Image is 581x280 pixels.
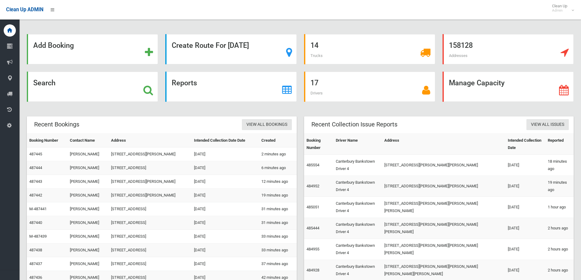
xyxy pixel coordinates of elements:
span: Clean Up ADMIN [6,7,43,12]
a: 487443 [29,179,42,184]
th: Created [259,134,297,147]
span: Trucks [310,53,323,58]
a: 487437 [29,261,42,266]
td: [PERSON_NAME] [67,243,108,257]
td: 33 minutes ago [259,230,297,243]
td: [STREET_ADDRESS][PERSON_NAME][PERSON_NAME][PERSON_NAME] [382,239,505,260]
td: [DATE] [192,175,259,189]
a: 484955 [307,247,319,251]
a: View All Issues [526,119,569,130]
span: Addresses [449,53,468,58]
td: [PERSON_NAME] [67,216,108,230]
td: [STREET_ADDRESS][PERSON_NAME] [109,147,192,161]
td: [PERSON_NAME] [67,147,108,161]
th: Intended Collection Date [505,134,545,155]
th: Booking Number [27,134,67,147]
a: M-487441 [29,207,47,211]
a: 487440 [29,220,42,225]
td: 37 minutes ago [259,257,297,271]
th: Reported [545,134,574,155]
td: [STREET_ADDRESS] [109,216,192,230]
td: [STREET_ADDRESS] [109,161,192,175]
td: 33 minutes ago [259,243,297,257]
td: [STREET_ADDRESS][PERSON_NAME][PERSON_NAME][PERSON_NAME] [382,197,505,218]
a: 14 Trucks [304,34,435,64]
td: [DATE] [192,230,259,243]
td: 18 minutes ago [545,155,574,176]
th: Address [382,134,505,155]
strong: Search [33,79,56,87]
strong: Add Booking [33,41,74,50]
a: Manage Capacity [443,72,574,102]
a: Reports [165,72,296,102]
td: [STREET_ADDRESS] [109,257,192,271]
td: 6 minutes ago [259,161,297,175]
td: [DATE] [505,176,545,197]
a: 487444 [29,165,42,170]
td: [DATE] [505,197,545,218]
strong: Create Route For [DATE] [172,41,249,50]
strong: 158128 [449,41,473,50]
strong: Manage Capacity [449,79,504,87]
td: [DATE] [192,189,259,202]
strong: 17 [310,79,318,87]
th: Intended Collection Date Date [192,134,259,147]
td: 19 minutes ago [545,176,574,197]
a: Add Booking [27,34,158,64]
strong: 14 [310,41,318,50]
td: [STREET_ADDRESS][PERSON_NAME][PERSON_NAME] [382,155,505,176]
a: M-487439 [29,234,47,239]
td: [DATE] [505,239,545,260]
a: 485444 [307,226,319,230]
td: [STREET_ADDRESS][PERSON_NAME][PERSON_NAME][PERSON_NAME] [382,218,505,239]
td: [DATE] [192,147,259,161]
td: [STREET_ADDRESS][PERSON_NAME][PERSON_NAME] [382,176,505,197]
th: Booking Number [304,134,334,155]
td: Canterbury Bankstown Driver 4 [333,155,382,176]
td: [STREET_ADDRESS] [109,230,192,243]
a: 158128 Addresses [443,34,574,64]
td: [PERSON_NAME] [67,161,108,175]
td: [STREET_ADDRESS] [109,202,192,216]
td: 2 hours ago [545,239,574,260]
td: [PERSON_NAME] [67,189,108,202]
th: Contact Name [67,134,108,147]
a: 487445 [29,152,42,156]
td: 2 hours ago [545,218,574,239]
a: View All Bookings [242,119,292,130]
a: 485051 [307,205,319,209]
a: Search [27,72,158,102]
td: Canterbury Bankstown Driver 4 [333,239,382,260]
td: Canterbury Bankstown Driver 4 [333,176,382,197]
td: [PERSON_NAME] [67,230,108,243]
a: 484928 [307,268,319,272]
td: [DATE] [505,155,545,176]
td: 31 minutes ago [259,202,297,216]
a: 487438 [29,248,42,252]
th: Address [109,134,192,147]
header: Recent Collection Issue Reports [304,119,405,130]
td: [STREET_ADDRESS] [109,243,192,257]
td: Canterbury Bankstown Driver 4 [333,218,382,239]
td: Canterbury Bankstown Driver 4 [333,197,382,218]
td: [PERSON_NAME] [67,175,108,189]
th: Driver Name [333,134,382,155]
td: [DATE] [192,202,259,216]
span: Drivers [310,91,323,95]
td: 1 hour ago [545,197,574,218]
td: 12 minutes ago [259,175,297,189]
a: 485554 [307,163,319,167]
a: 487442 [29,193,42,197]
a: Create Route For [DATE] [165,34,296,64]
td: [PERSON_NAME] [67,202,108,216]
a: 17 Drivers [304,72,435,102]
td: 19 minutes ago [259,189,297,202]
td: [DATE] [505,218,545,239]
small: Admin [552,8,567,13]
td: [DATE] [192,243,259,257]
header: Recent Bookings [27,119,87,130]
td: [DATE] [192,257,259,271]
span: Clean Up [549,4,573,13]
strong: Reports [172,79,197,87]
a: 484952 [307,184,319,188]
